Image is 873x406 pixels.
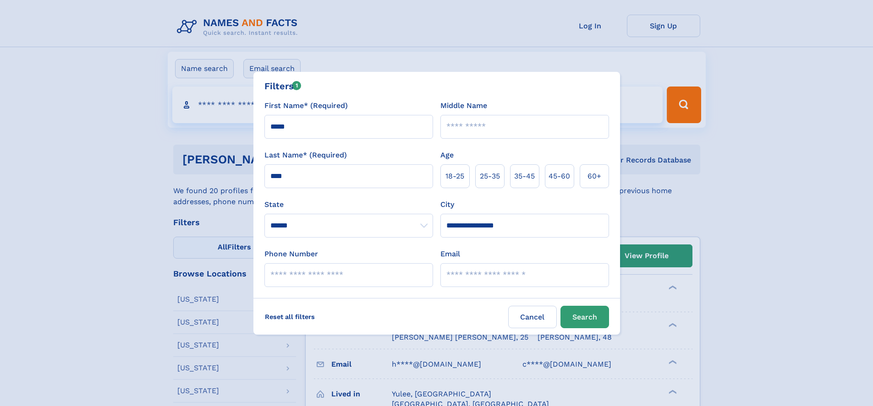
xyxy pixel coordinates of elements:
[264,249,318,260] label: Phone Number
[549,171,570,182] span: 45‑60
[440,199,454,210] label: City
[587,171,601,182] span: 60+
[514,171,535,182] span: 35‑45
[264,150,347,161] label: Last Name* (Required)
[264,100,348,111] label: First Name* (Required)
[508,306,557,328] label: Cancel
[264,79,302,93] div: Filters
[264,199,433,210] label: State
[560,306,609,328] button: Search
[440,150,454,161] label: Age
[440,100,487,111] label: Middle Name
[445,171,464,182] span: 18‑25
[440,249,460,260] label: Email
[480,171,500,182] span: 25‑35
[259,306,321,328] label: Reset all filters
